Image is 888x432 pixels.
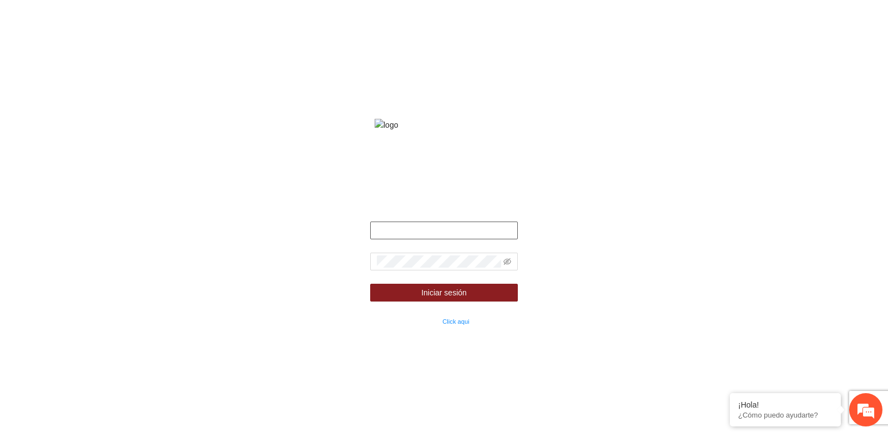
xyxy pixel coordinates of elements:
[370,284,518,302] button: Iniciar sesión
[355,147,533,192] strong: Fondo de financiamiento de proyectos para la prevención y fortalecimiento de instituciones de seg...
[738,411,833,419] p: ¿Cómo puedo ayudarte?
[370,318,470,325] small: ¿Olvidaste tu contraseña?
[442,318,470,325] a: Click aqui
[738,400,833,409] div: ¡Hola!
[421,287,467,299] span: Iniciar sesión
[375,119,513,131] img: logo
[423,203,465,212] strong: Bienvenido
[503,258,511,265] span: eye-invisible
